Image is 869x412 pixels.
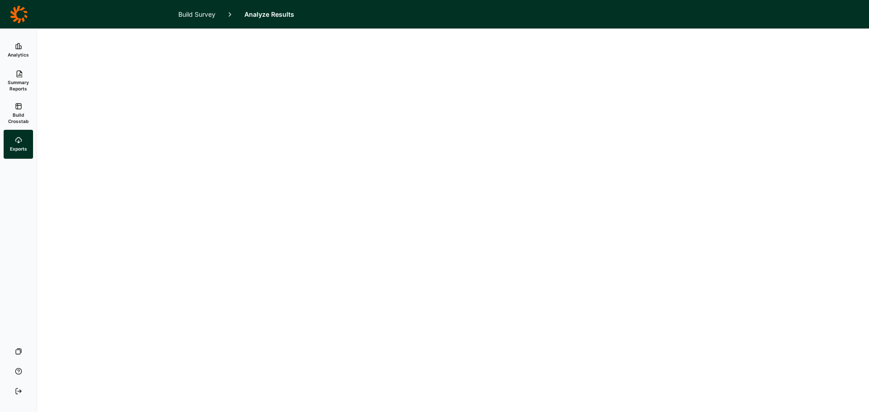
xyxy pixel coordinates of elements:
[8,52,29,58] span: Analytics
[4,130,33,159] a: Exports
[4,36,33,65] a: Analytics
[10,146,27,152] span: Exports
[4,97,33,130] a: Build Crosstab
[4,65,33,97] a: Summary Reports
[7,112,29,124] span: Build Crosstab
[7,79,29,92] span: Summary Reports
